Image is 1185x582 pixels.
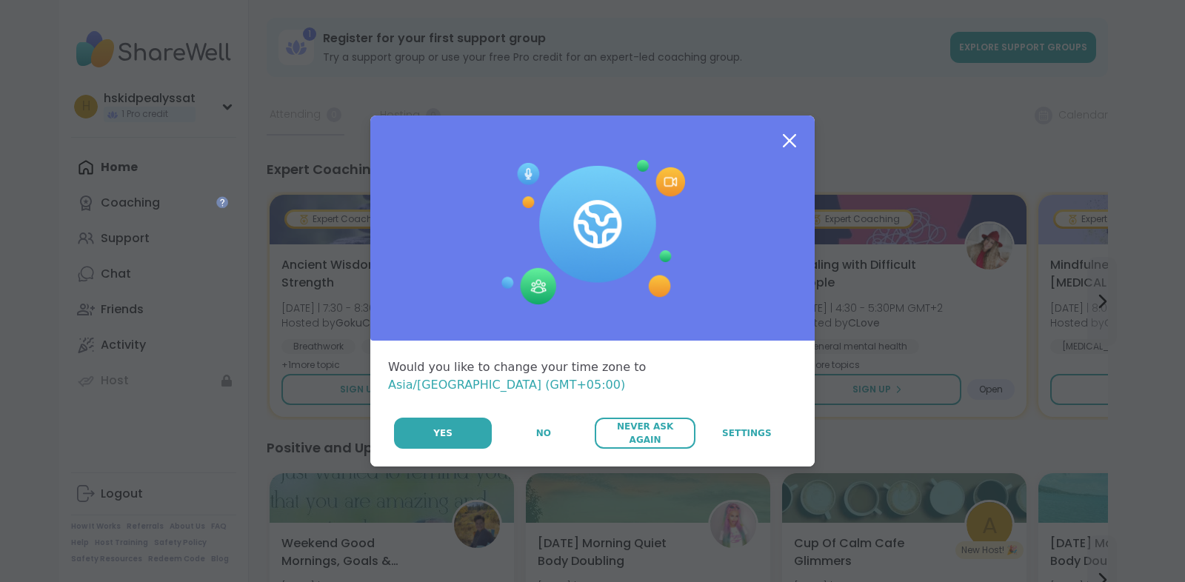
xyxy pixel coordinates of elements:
[722,427,772,440] span: Settings
[536,427,551,440] span: No
[602,420,687,446] span: Never Ask Again
[500,160,685,305] img: Session Experience
[388,378,625,392] span: Asia/[GEOGRAPHIC_DATA] (GMT+05:00)
[394,418,492,449] button: Yes
[388,358,797,394] div: Would you like to change your time zone to
[697,418,797,449] a: Settings
[493,418,593,449] button: No
[433,427,453,440] span: Yes
[595,418,695,449] button: Never Ask Again
[216,196,228,208] iframe: Spotlight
